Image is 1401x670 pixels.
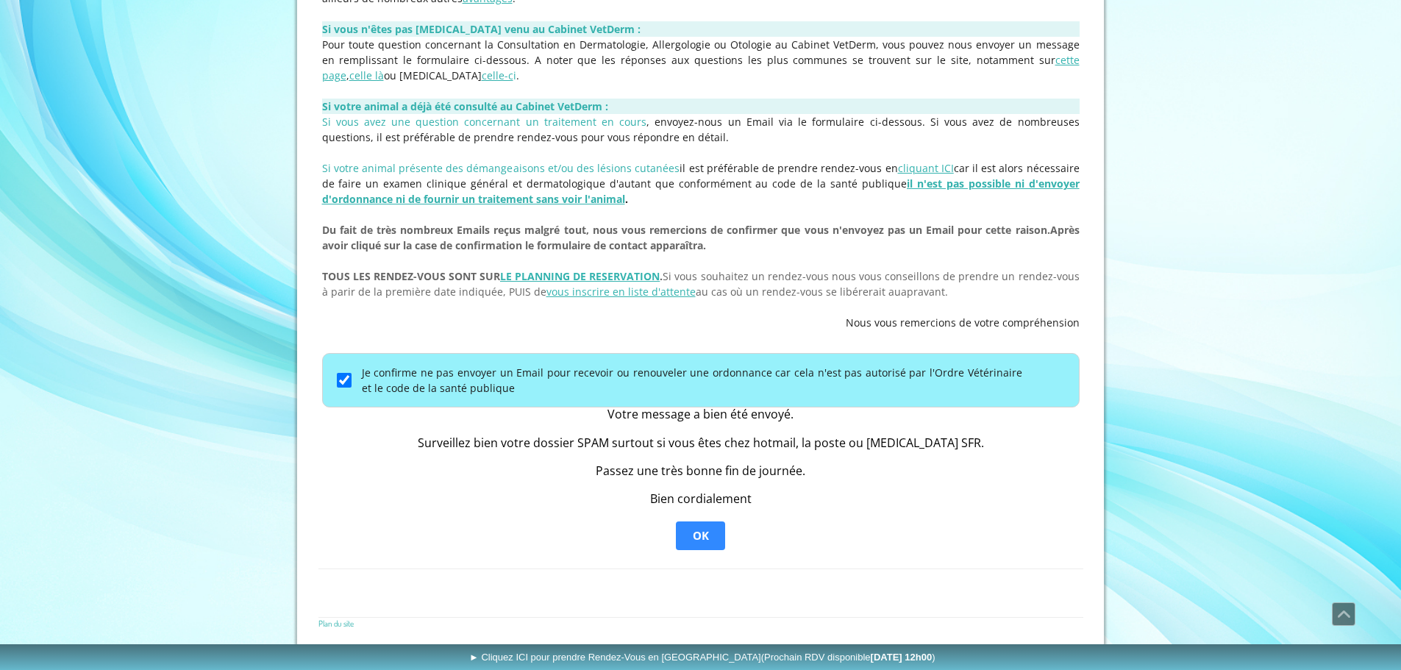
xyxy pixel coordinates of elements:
[322,177,1080,206] strong: .
[318,618,354,629] a: Plan du site
[898,161,954,175] a: cliquant ICI
[322,161,1080,206] span: il est préférable de prendre rendez-vous en car il est alors nécessaire de faire un examen cliniq...
[322,161,680,175] span: Si votre animal présente des démangeaisons et/ou des lésions cutanées
[500,269,660,283] a: LE PLANNING DE RESERVATION
[871,652,933,663] b: [DATE] 12h00
[546,285,696,299] a: vous inscrire en liste d'attente
[322,223,1050,237] span: Du fait de très nombreux Emails reçus malgré tout, nous vous remercions de confirmer que vous n'e...
[322,115,647,129] span: Si vous avez une question concernant un traitement en cours
[513,68,516,82] span: i
[322,269,663,283] strong: TOUS LES RENDEZ-VOUS SONT SUR .
[846,316,1080,329] span: Nous vous remercions de votre compréhension
[1332,602,1355,626] a: Défiler vers le haut
[322,53,1080,82] a: cette page
[469,652,935,663] span: ► Cliquez ICI pour prendre Rendez-Vous en [GEOGRAPHIC_DATA]
[1333,603,1355,625] span: Défiler vers le haut
[676,521,725,551] button: OK
[418,492,984,506] div: Bien cordialement
[349,68,384,82] a: celle là
[761,652,935,663] span: (Prochain RDV disponible )
[418,464,984,478] div: Passez une très bonne fin de journée.
[482,68,513,82] a: celle-c
[322,99,608,113] strong: Si votre animal a déjà été consulté au Cabinet VetDerm :
[322,177,1080,206] a: il n'est pas possible ni d'envoyer d'ordonnance ni de fournir un traitement sans voir l'animal
[362,365,1022,396] label: Je confirme ne pas envoyer un Email pour recevoir ou renouveler une ordonnance car cela n'est pas...
[418,436,984,450] div: Surveillez bien votre dossier SPAM surtout si vous êtes chez hotmail, la poste ou [MEDICAL_DATA] ...
[322,115,1080,144] span: , envoyez-nous un Email via le formulaire ci-dessous. Si vous avez de nombreuses questions, il es...
[322,38,1080,82] span: Pour toute question concernant la Consultation en Dermatologie, Allergologie ou Otologie au Cabin...
[322,223,1080,252] span: Après avoir cliqué sur la case de confirmation le formulaire de contact apparaîtra.
[322,269,1080,299] span: Si vous souhaitez un rendez-vous nous vous conseillons de prendre un rendez-vous à parir de la pr...
[322,22,641,36] strong: Si vous n'êtes pas [MEDICAL_DATA] venu au Cabinet VetDerm :
[418,407,984,421] div: Votre message a bien été envoyé.
[693,529,709,544] span: OK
